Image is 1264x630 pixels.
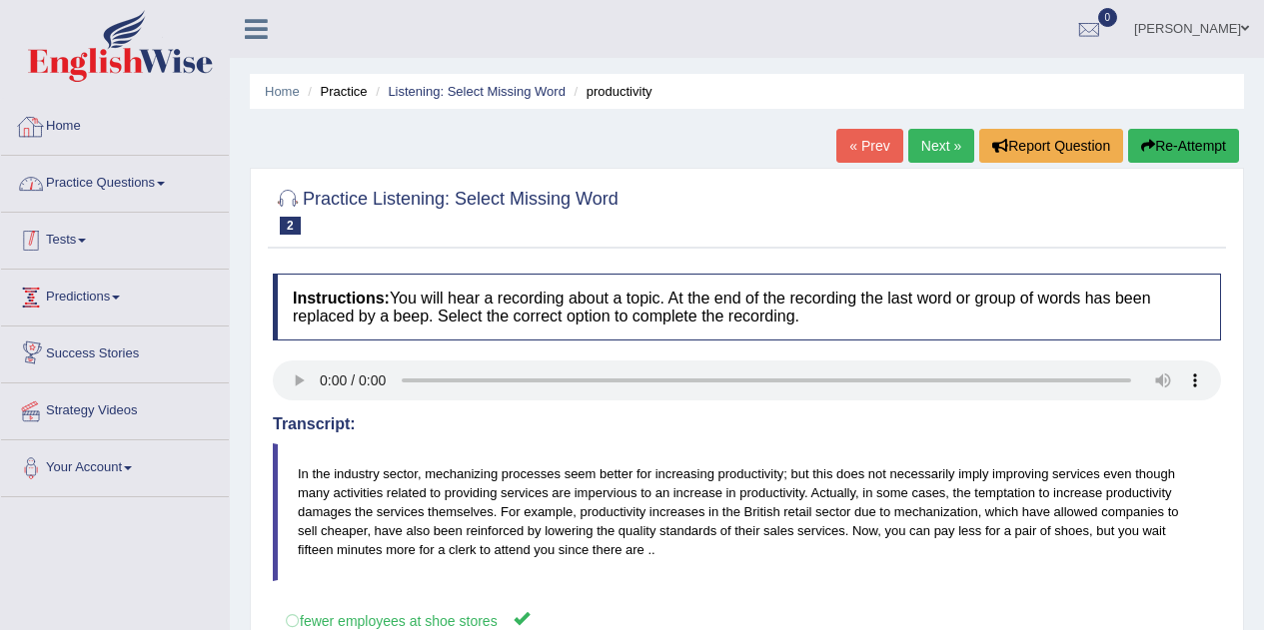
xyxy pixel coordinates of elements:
[273,185,619,235] h2: Practice Listening: Select Missing Word
[908,129,974,163] a: Next »
[273,274,1221,340] h4: You will hear a recording about a topic. At the end of the recording the last word or group of wo...
[293,290,390,307] b: Instructions:
[1,383,229,433] a: Strategy Videos
[273,415,1221,433] h4: Transcript:
[836,129,902,163] a: « Prev
[1,99,229,149] a: Home
[265,84,300,99] a: Home
[303,82,367,101] li: Practice
[1,213,229,263] a: Tests
[1,440,229,490] a: Your Account
[979,129,1123,163] button: Report Question
[1128,129,1239,163] button: Re-Attempt
[280,217,301,235] span: 2
[273,443,1221,581] blockquote: In the industry sector, mechanizing processes seem better for increasing productivity; but this d...
[388,84,566,99] a: Listening: Select Missing Word
[1098,8,1118,27] span: 0
[1,326,229,376] a: Success Stories
[570,82,652,101] li: productivity
[1,270,229,319] a: Predictions
[1,156,229,206] a: Practice Questions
